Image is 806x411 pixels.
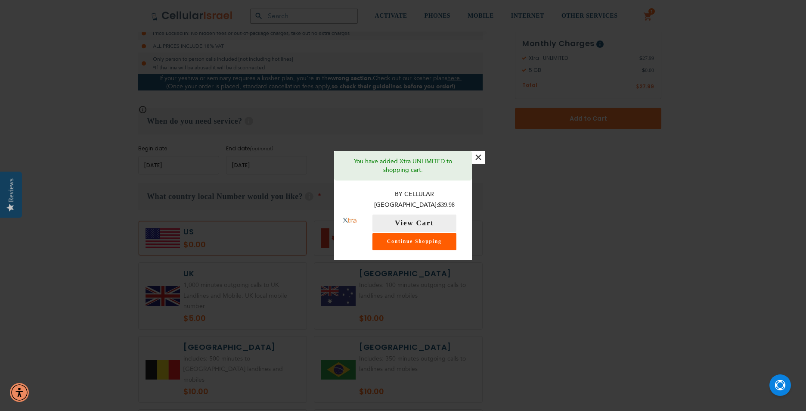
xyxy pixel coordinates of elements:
p: By Cellular [GEOGRAPHIC_DATA]: [366,189,464,210]
div: Reviews [7,178,15,202]
div: Accessibility Menu [10,383,29,402]
button: View Cart [372,215,456,232]
button: × [472,151,485,164]
a: Continue Shopping [372,233,456,250]
span: $39.98 [438,202,455,208]
p: You have added Xtra UNLIMITED to shopping cart. [341,157,465,174]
